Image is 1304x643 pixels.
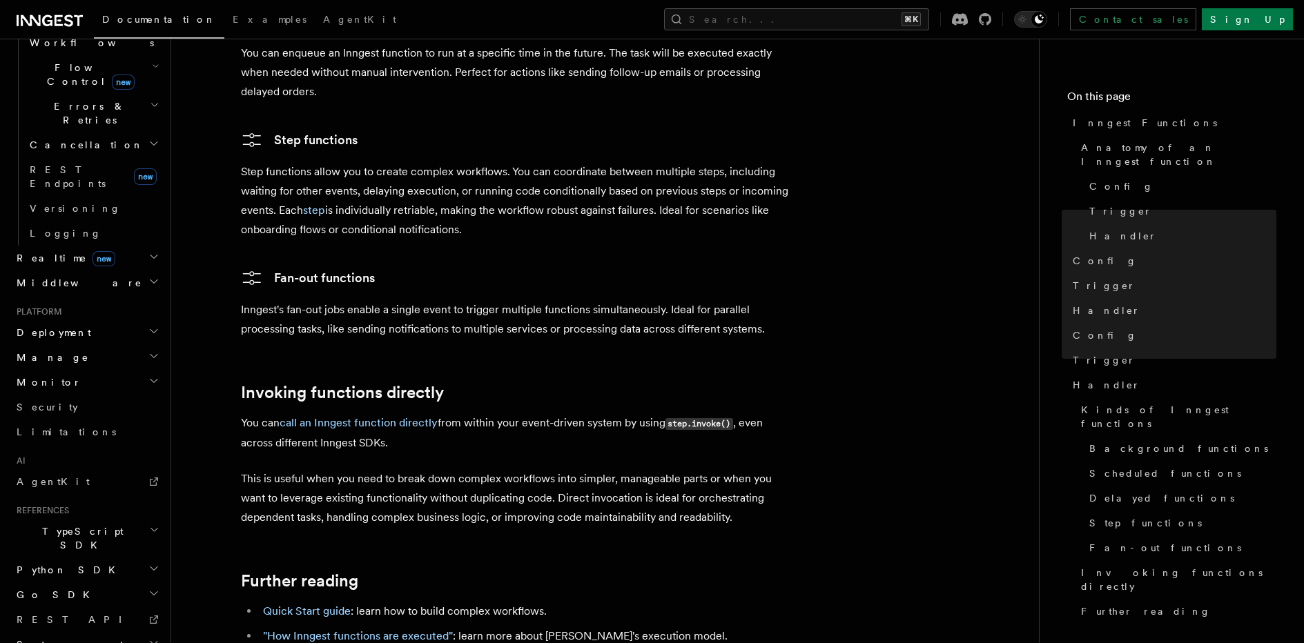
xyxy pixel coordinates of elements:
button: Monitor [11,370,162,395]
a: AgentKit [11,469,162,494]
a: Background functions [1084,436,1276,461]
a: Further reading [241,571,358,591]
button: Search...⌘K [664,8,929,30]
span: Deployment [11,326,91,339]
span: new [112,75,135,90]
span: REST Endpoints [30,164,106,189]
button: TypeScript SDK [11,519,162,557]
span: Manage [11,350,89,364]
a: AgentKit [315,4,405,37]
span: Trigger [1073,279,1136,293]
span: References [11,505,69,516]
p: Inngest's fan-out jobs enable a single event to trigger multiple functions simultaneously. Ideal ... [241,300,793,339]
span: AgentKit [17,476,90,487]
span: Invoking functions directly [1081,566,1276,593]
li: : learn how to build complex workflows. [259,602,793,621]
a: Config [1067,323,1276,348]
span: Kinds of Inngest functions [1081,403,1276,431]
span: Further reading [1081,604,1211,618]
a: Fan-out functions [241,267,375,289]
kbd: ⌘K [902,12,921,26]
a: REST Endpointsnew [24,157,162,196]
a: Trigger [1084,199,1276,224]
span: Trigger [1073,353,1136,367]
h4: On this page [1067,88,1276,110]
span: Limitations [17,426,116,437]
span: Inngest Functions [1073,116,1217,130]
span: Cancellation [24,138,144,152]
a: Anatomy of an Inngest function [1076,135,1276,174]
a: step [303,204,325,217]
code: step.invoke() [665,418,733,430]
span: Flow Control [24,61,152,88]
p: This is useful when you need to break down complex workflows into simpler, manageable parts or wh... [241,469,793,527]
button: Python SDK [11,557,162,582]
span: Config [1073,254,1137,268]
span: Background functions [1089,442,1268,455]
span: Middleware [11,276,142,290]
span: AgentKit [323,14,396,25]
button: Flow Controlnew [24,55,162,94]
span: Documentation [102,14,216,25]
a: Contact sales [1070,8,1196,30]
a: Logging [24,221,162,246]
a: Handler [1067,373,1276,397]
span: Handler [1073,304,1140,317]
button: Manage [11,345,162,370]
a: Further reading [1076,599,1276,624]
a: Kinds of Inngest functions [1076,397,1276,436]
span: new [93,251,115,266]
span: Anatomy of an Inngest function [1081,141,1276,168]
button: Errors & Retries [24,94,162,132]
a: Step functions [241,129,358,151]
span: TypeScript SDK [11,524,149,552]
button: Go SDK [11,582,162,607]
span: Trigger [1089,204,1152,218]
a: Limitations [11,419,162,444]
span: AI [11,455,26,466]
a: call an Inngest function directly [280,416,438,429]
span: Handler [1073,378,1140,392]
a: Handler [1067,298,1276,323]
button: Toggle dark mode [1014,11,1047,28]
a: Security [11,395,162,419]
span: Security [17,402,78,413]
span: Handler [1089,229,1157,243]
span: Logging [30,228,101,239]
span: Fan-out functions [1089,541,1241,555]
a: Documentation [94,4,224,39]
a: Examples [224,4,315,37]
button: Cancellation [24,132,162,157]
span: Monitor [11,375,81,389]
span: Python SDK [11,563,124,577]
a: Invoking functions directly [1076,560,1276,599]
a: Fan-out functions [1084,535,1276,560]
span: Step functions [1089,516,1202,530]
a: Step functions [1084,511,1276,535]
span: Config [1073,328,1137,342]
a: Scheduled functions [1084,461,1276,486]
a: Delayed functions [1084,486,1276,511]
span: REST API [17,614,134,625]
span: Versioning [30,203,121,214]
a: Handler [1084,224,1276,248]
button: Deployment [11,320,162,345]
button: Middleware [11,270,162,295]
a: Config [1067,248,1276,273]
span: new [134,168,157,185]
a: Versioning [24,196,162,221]
a: Quick Start guide [263,604,351,617]
a: Trigger [1067,273,1276,298]
a: "How Inngest functions are executed" [263,629,453,642]
a: Sign Up [1202,8,1293,30]
span: Delayed functions [1089,491,1234,505]
a: REST API [11,607,162,632]
span: Examples [233,14,306,25]
span: Realtime [11,251,115,265]
span: Platform [11,306,62,317]
span: Go SDK [11,588,98,602]
span: Config [1089,179,1154,193]
button: Realtimenew [11,246,162,270]
p: You can enqueue an Inngest function to run at a specific time in the future. The task will be exe... [241,43,793,101]
a: Config [1084,174,1276,199]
